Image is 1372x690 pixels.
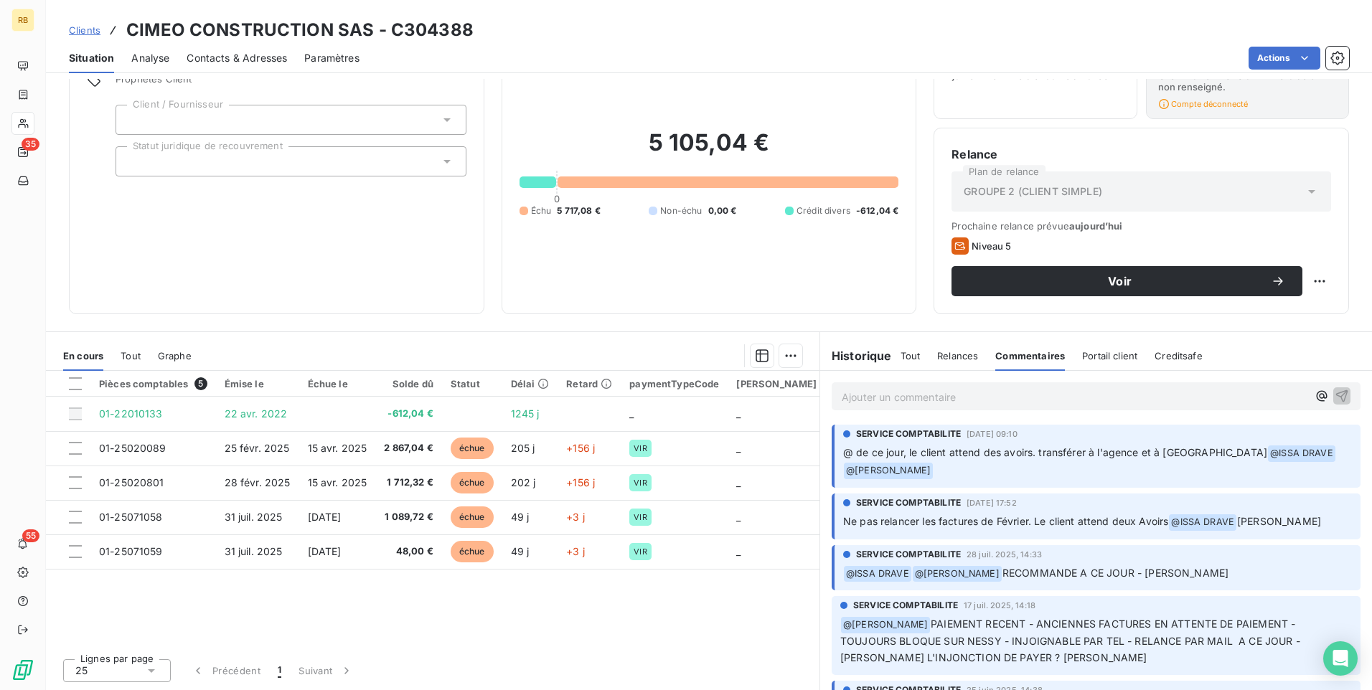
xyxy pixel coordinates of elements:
[629,378,719,389] div: paymentTypeCode
[225,378,291,389] div: Émise le
[158,350,192,361] span: Graphe
[964,184,1102,199] span: GROUPE 2 (CLIENT SIMPLE)
[511,442,535,454] span: 205 j
[225,407,288,420] span: 22 avr. 2022
[308,476,367,488] span: 15 avr. 2025
[853,599,958,612] span: SERVICE COMPTABILITE
[308,511,342,523] span: [DATE]
[384,407,433,421] span: -612,04 €
[856,427,961,440] span: SERVICE COMPTABILITE
[566,545,585,557] span: +3 j
[843,446,1267,458] span: @ de ce jour, le client attend des avoirs. transférer à l'agence et à [GEOGRAPHIC_DATA]
[660,204,702,217] span: Non-échu
[99,476,164,488] span: 01-25020801
[1158,70,1337,93] span: Client non surveillé ou numéro de SIREN non renseigné.
[913,566,1002,582] span: @ [PERSON_NAME]
[736,407,741,420] span: _
[225,511,283,523] span: 31 juil. 2025
[11,9,34,32] div: RB
[22,138,39,151] span: 35
[634,547,647,556] span: VIR
[566,378,612,389] div: Retard
[308,545,342,557] span: [DATE]
[511,545,530,557] span: 49 j
[99,442,166,454] span: 01-25020089
[629,407,634,420] span: _
[557,204,601,217] span: 5 717,08 €
[952,220,1331,232] span: Prochaine relance prévue
[511,476,536,488] span: 202 j
[225,442,290,454] span: 25 févr. 2025
[797,204,850,217] span: Crédit divers
[304,51,360,65] span: Paramètres
[451,472,494,493] span: échue
[820,347,892,364] h6: Historique
[967,550,1042,559] span: 28 juil. 2025, 14:33
[840,618,1303,663] span: PAIEMENT RECENT - ANCIENNES FACTURES EN ATTENTE DE PAIEMENT - TOUJOURS BLOQUE SUR NESSY - INJOIGN...
[566,476,595,488] span: +156 j
[69,51,114,65] span: Situation
[967,498,1017,507] span: [DATE] 17:52
[75,663,88,678] span: 25
[121,350,141,361] span: Tout
[856,548,961,561] span: SERVICE COMPTABILITE
[99,407,163,420] span: 01-22010133
[736,511,741,523] span: _
[520,128,899,171] h2: 5 105,04 €
[384,441,433,455] span: 2 867,04 €
[128,155,139,168] input: Ajouter une valeur
[964,601,1035,610] span: 17 juil. 2025, 14:18
[841,617,930,633] span: @ [PERSON_NAME]
[634,478,647,487] span: VIR
[1155,350,1203,361] span: Creditsafe
[384,476,433,490] span: 1 712,32 €
[634,444,647,453] span: VIR
[69,24,100,36] span: Clients
[278,663,281,678] span: 1
[1002,567,1228,579] span: RECOMMANDE A CE JOUR - [PERSON_NAME]
[566,511,585,523] span: +3 j
[182,656,269,686] button: Précédent
[1323,641,1358,676] div: Open Intercom Messenger
[856,204,898,217] span: -612,04 €
[844,463,933,479] span: @ [PERSON_NAME]
[511,378,550,389] div: Délai
[1069,220,1123,232] span: aujourd’hui
[194,377,207,390] span: 5
[969,275,1271,287] span: Voir
[99,545,163,557] span: 01-25071059
[952,266,1302,296] button: Voir
[69,23,100,37] a: Clients
[708,204,737,217] span: 0,00 €
[126,17,474,43] h3: CIMEO CONSTRUCTION SAS - C304388
[1169,514,1236,531] span: @ ISSA DRAVE
[844,566,911,582] span: @ ISSA DRAVE
[116,73,466,93] span: Propriétés Client
[995,350,1065,361] span: Commentaires
[22,529,39,542] span: 55
[187,51,287,65] span: Contacts & Adresses
[225,476,291,488] span: 28 févr. 2025
[451,438,494,459] span: échue
[937,350,978,361] span: Relances
[384,510,433,524] span: 1 089,72 €
[1249,47,1320,70] button: Actions
[531,204,552,217] span: Échu
[11,658,34,681] img: Logo LeanPay
[843,515,1168,527] span: Ne pas relancer les factures de Février. Le client attend deux Avoirs
[736,545,741,557] span: _
[511,511,530,523] span: 49 j
[290,656,362,686] button: Suivant
[308,442,367,454] span: 15 avr. 2025
[736,442,741,454] span: _
[634,513,647,521] span: VIR
[1082,350,1137,361] span: Portail client
[967,430,1018,438] span: [DATE] 09:10
[451,506,494,528] span: échue
[384,544,433,559] span: 48,00 €
[972,240,1011,252] span: Niveau 5
[131,51,169,65] span: Analyse
[566,442,595,454] span: +156 j
[554,193,560,204] span: 0
[952,146,1331,163] h6: Relance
